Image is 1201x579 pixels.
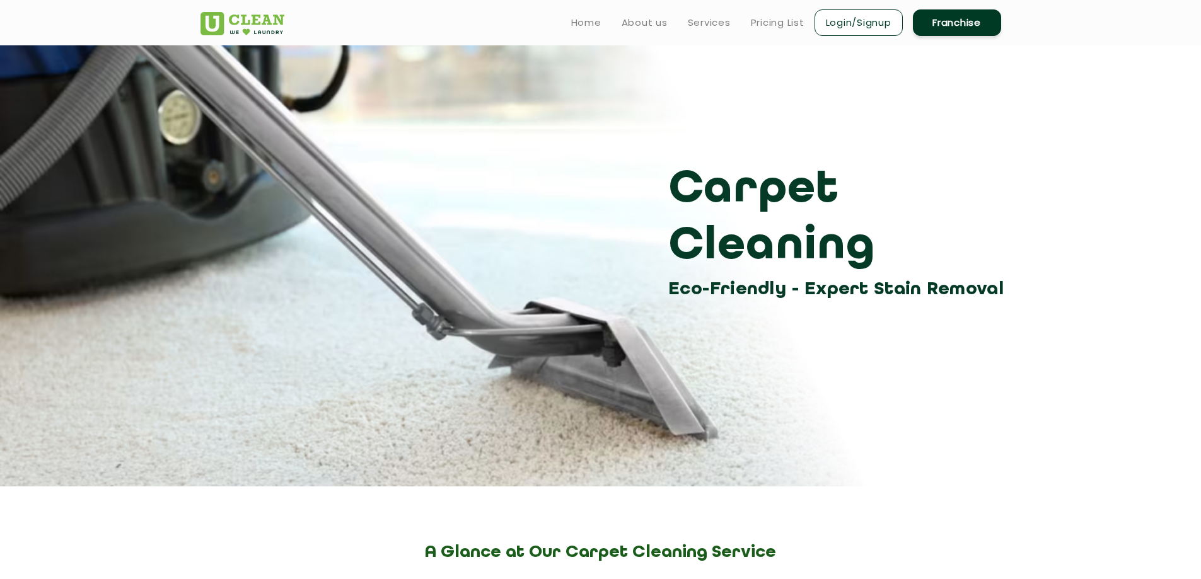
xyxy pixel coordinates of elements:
[815,9,903,36] a: Login/Signup
[571,15,601,30] a: Home
[688,15,731,30] a: Services
[668,275,1011,304] h3: Eco-Friendly - Expert Stain Removal
[751,15,804,30] a: Pricing List
[622,15,668,30] a: About us
[913,9,1001,36] a: Franchise
[668,162,1011,275] h3: Carpet Cleaning
[200,12,284,35] img: UClean Laundry and Dry Cleaning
